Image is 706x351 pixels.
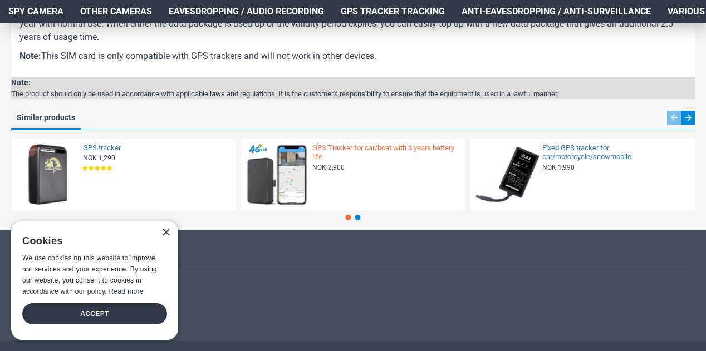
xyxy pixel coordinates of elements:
font: We use cookies on this website to improve our services and your experience. By using our website,... [22,254,157,295]
a: GPS Tracker for car/boat with 3 years battery life [312,144,458,162]
font: × [161,223,171,241]
font: This SIM card is only compatible with GPS trackers and will not work in other devices. [41,51,376,61]
font: Anti-eavesdropping / Anti-surveillance [462,6,651,17]
font: GPS Tracker for car/boat with 3 years battery life [312,144,454,161]
font: Cookies [22,235,63,246]
font: Fixed GPS tracker for car/motorcycle/snowmobile [542,144,631,161]
div: Previous slide [667,111,681,125]
img: GPS tracker [15,142,80,207]
font: Note: [11,78,31,87]
font: GPS Tracker Tracking [341,6,445,17]
img: GPS Tracker for car/boat with 3 years battery life [245,142,310,207]
span: Go to slide 1 [346,215,351,220]
font: Various [668,6,705,17]
font: NOK 2,900 [312,164,345,171]
font: Read more [109,288,144,295]
font: NOK 1,290 [83,154,115,162]
font: GPS tracker [83,144,121,152]
font: Other cameras [80,6,152,17]
img: Fixed GPS tracker for car/motorcycle/snowmobile [474,142,540,207]
font: Spy camera [8,6,63,17]
div: Close [161,229,170,237]
span: Go to slide 2 [355,215,361,220]
font: The SIM card has a validity period of 2.5 years from the time it is used in a GPS tracker. It wor... [19,5,673,42]
font: The product should only be used in accordance with applicable laws and regulations. It is the cus... [11,90,558,98]
font: Accept [80,310,109,318]
font: NOK 1,990 [542,164,575,171]
a: Read more, opens a new window [109,288,144,295]
font: Eavesdropping / Audio recording [169,6,324,17]
div: Next slide [681,111,695,125]
a: Fixed GPS tracker for car/motorcycle/snowmobile [542,144,688,162]
font: Similar products [17,113,75,122]
a: Similar products [11,110,81,128]
font: Note: [19,51,41,61]
a: GPS tracker [83,144,229,153]
div: Accept [22,303,167,324]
